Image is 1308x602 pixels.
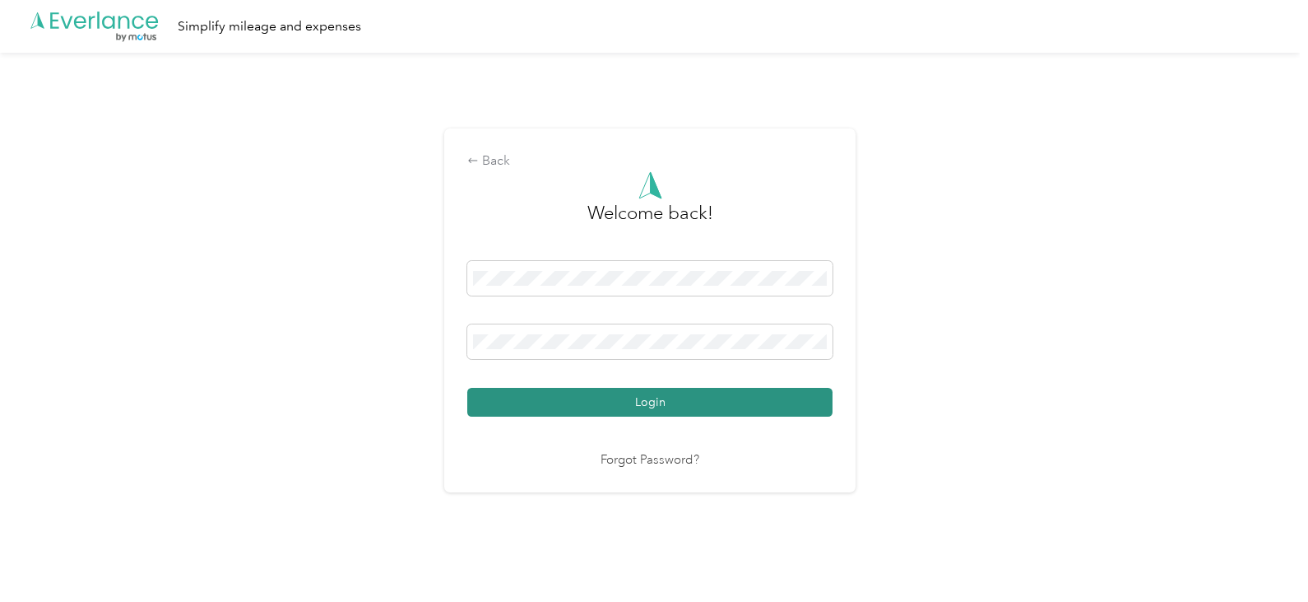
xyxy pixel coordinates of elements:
[178,16,361,37] div: Simplify mileage and expenses
[1216,510,1308,602] iframe: Everlance-gr Chat Button Frame
[467,388,833,417] button: Login
[601,451,699,470] a: Forgot Password?
[467,152,833,171] div: Back
[587,199,713,244] h3: greeting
